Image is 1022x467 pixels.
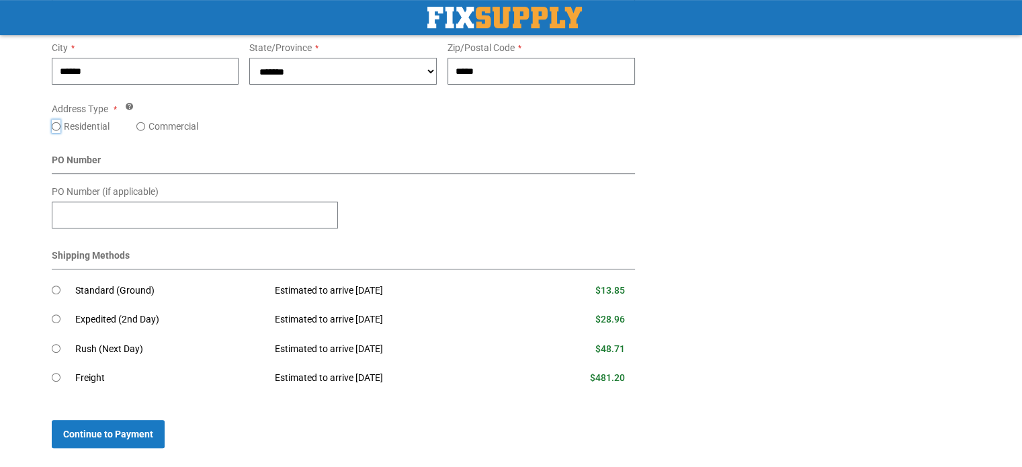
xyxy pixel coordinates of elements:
[448,42,515,53] span: Zip/Postal Code
[595,343,625,354] span: $48.71
[75,305,265,335] td: Expedited (2nd Day)
[75,276,265,306] td: Standard (Ground)
[265,305,524,335] td: Estimated to arrive [DATE]
[75,364,265,393] td: Freight
[427,7,582,28] a: store logo
[595,314,625,325] span: $28.96
[52,420,165,448] button: Continue to Payment
[52,103,108,114] span: Address Type
[427,7,582,28] img: Fix Industrial Supply
[63,429,153,439] span: Continue to Payment
[75,335,265,364] td: Rush (Next Day)
[52,249,636,269] div: Shipping Methods
[595,285,625,296] span: $13.85
[249,42,312,53] span: State/Province
[52,153,636,174] div: PO Number
[265,335,524,364] td: Estimated to arrive [DATE]
[52,186,159,197] span: PO Number (if applicable)
[590,372,625,383] span: $481.20
[64,120,110,133] label: Residential
[265,364,524,393] td: Estimated to arrive [DATE]
[148,120,198,133] label: Commercial
[52,42,68,53] span: City
[265,276,524,306] td: Estimated to arrive [DATE]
